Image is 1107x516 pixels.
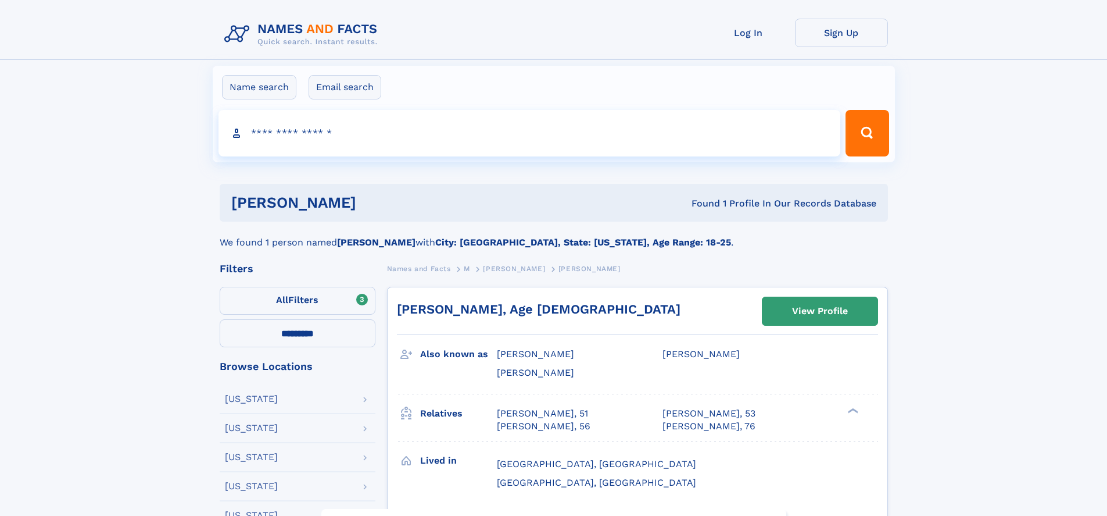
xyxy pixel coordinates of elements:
span: M [464,265,470,273]
b: [PERSON_NAME] [337,237,415,248]
div: Found 1 Profile In Our Records Database [524,197,876,210]
div: [US_STATE] [225,394,278,404]
a: [PERSON_NAME], Age [DEMOGRAPHIC_DATA] [397,302,680,316]
a: [PERSON_NAME], 56 [497,420,590,433]
div: Filters [220,264,375,274]
h3: Also known as [420,344,497,364]
span: [PERSON_NAME] [662,348,740,360]
a: M [464,261,470,276]
div: [US_STATE] [225,453,278,462]
a: Sign Up [795,19,888,47]
div: ❯ [845,407,859,414]
a: [PERSON_NAME], 76 [662,420,755,433]
a: [PERSON_NAME], 51 [497,407,588,420]
h3: Lived in [420,451,497,471]
button: Search Button [846,110,889,156]
span: [PERSON_NAME] [558,265,621,273]
h1: [PERSON_NAME] [231,195,524,210]
a: View Profile [762,297,877,325]
span: [PERSON_NAME] [483,265,545,273]
span: All [276,294,288,305]
a: [PERSON_NAME] [483,261,545,276]
div: [US_STATE] [225,424,278,433]
div: We found 1 person named with . [220,222,888,250]
div: Browse Locations [220,361,375,372]
a: Names and Facts [387,261,451,276]
b: City: [GEOGRAPHIC_DATA], State: [US_STATE], Age Range: 18-25 [435,237,731,248]
label: Filters [220,287,375,315]
input: search input [218,110,841,156]
span: [GEOGRAPHIC_DATA], [GEOGRAPHIC_DATA] [497,458,696,469]
span: [GEOGRAPHIC_DATA], [GEOGRAPHIC_DATA] [497,477,696,488]
label: Name search [222,75,296,99]
a: Log In [702,19,795,47]
label: Email search [309,75,381,99]
a: [PERSON_NAME], 53 [662,407,755,420]
div: View Profile [792,298,848,325]
span: [PERSON_NAME] [497,348,574,360]
h3: Relatives [420,404,497,424]
div: [US_STATE] [225,482,278,491]
span: [PERSON_NAME] [497,367,574,378]
img: Logo Names and Facts [220,19,387,50]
